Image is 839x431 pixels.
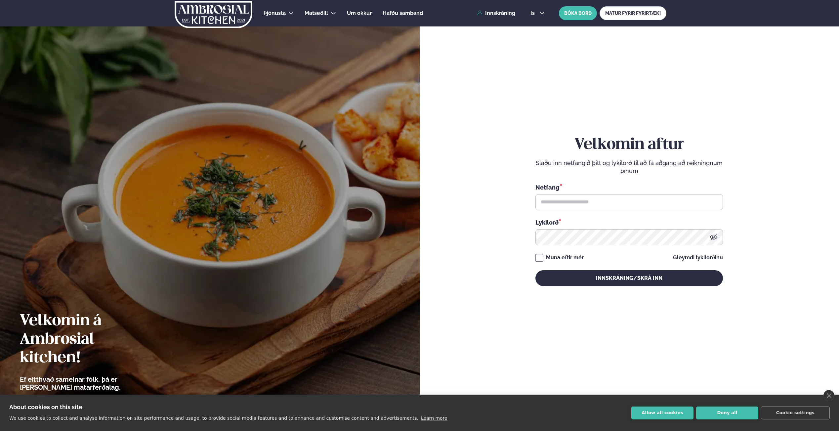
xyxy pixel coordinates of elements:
a: Learn more [421,415,447,421]
span: is [530,11,537,16]
p: Sláðu inn netfangið þitt og lykilorð til að fá aðgang að reikningnum þínum [535,159,723,175]
strong: About cookies on this site [9,404,82,410]
a: MATUR FYRIR FYRIRTÆKI [600,6,666,20]
a: Innskráning [477,10,515,16]
button: Allow all cookies [631,407,693,419]
img: logo [174,1,253,28]
a: Gleymdi lykilorðinu [673,255,723,260]
div: Netfang [535,183,723,192]
p: Ef eitthvað sameinar fólk, þá er [PERSON_NAME] matarferðalag. [20,375,157,391]
span: Þjónusta [264,10,286,16]
h2: Velkomin á Ambrosial kitchen! [20,312,157,367]
a: Um okkur [347,9,372,17]
span: Um okkur [347,10,372,16]
a: Hafðu samband [383,9,423,17]
button: Cookie settings [761,407,830,419]
button: BÓKA BORÐ [559,6,597,20]
a: close [823,390,834,401]
p: We use cookies to collect and analyse information on site performance and usage, to provide socia... [9,415,418,421]
button: Innskráning/Skrá inn [535,270,723,286]
button: is [525,11,550,16]
button: Deny all [696,407,758,419]
a: Þjónusta [264,9,286,17]
span: Matseðill [305,10,328,16]
span: Hafðu samband [383,10,423,16]
div: Lykilorð [535,218,723,227]
a: Matseðill [305,9,328,17]
h2: Velkomin aftur [535,136,723,154]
